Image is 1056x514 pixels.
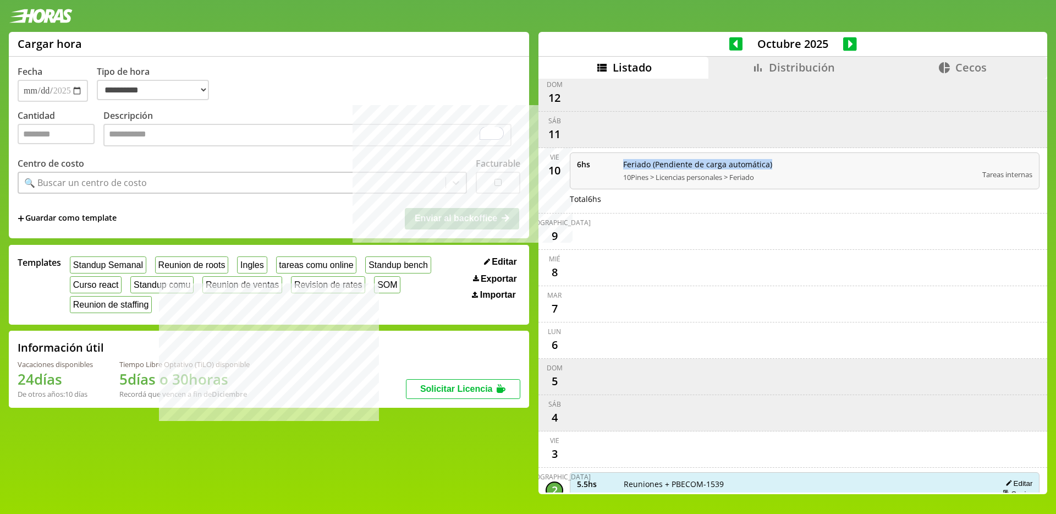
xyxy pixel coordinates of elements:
[374,276,400,293] button: SOM
[18,65,42,78] label: Fecha
[549,254,560,264] div: mié
[420,384,493,393] span: Solicitar Licencia
[130,276,194,293] button: Standup comu
[155,256,228,274] button: Reunion de roots
[546,336,563,354] div: 6
[24,177,147,189] div: 🔍 Buscar un centro de costo
[18,124,95,144] input: Cantidad
[577,479,616,489] span: 5.5 hs
[955,60,987,75] span: Cecos
[577,159,615,169] span: 6 hs
[623,172,975,182] span: 10Pines > Licencias personales > Feriado
[546,89,563,107] div: 12
[481,274,517,284] span: Exportar
[103,124,512,147] textarea: To enrich screen reader interactions, please activate Accessibility in Grammarly extension settings
[119,369,250,389] h1: 5 días o 30 horas
[212,389,247,399] b: Diciembre
[982,169,1032,179] span: Tareas internas
[623,159,975,169] span: Feriado (Pendiente de carga automática)
[1002,479,1032,488] button: Editar
[103,110,520,150] label: Descripción
[550,152,559,162] div: vie
[546,445,563,463] div: 3
[18,369,93,389] h1: 24 días
[97,80,209,100] select: Tipo de hora
[18,36,82,51] h1: Cargar hora
[570,194,1039,204] div: Total 6 hs
[237,256,267,274] button: Ingles
[999,489,1032,499] button: Copiar
[492,257,516,267] span: Editar
[546,125,563,143] div: 11
[518,218,591,227] div: [DEMOGRAPHIC_DATA]
[18,389,93,399] div: De otros años: 10 días
[202,276,282,293] button: Reunion de ventas
[18,110,103,150] label: Cantidad
[476,157,520,169] label: Facturable
[548,327,561,336] div: lun
[291,276,365,293] button: Revision de rates
[546,162,563,179] div: 10
[365,256,431,274] button: Standup bench
[518,472,591,482] div: [DEMOGRAPHIC_DATA]
[546,300,563,318] div: 7
[743,36,843,51] span: Octubre 2025
[624,479,986,489] span: Reuniones + PBECOM-1539
[470,274,520,285] button: Exportar
[546,227,563,245] div: 9
[70,276,122,293] button: Curso react
[9,9,73,23] img: logotipo
[481,256,520,267] button: Editar
[546,409,563,426] div: 4
[18,212,117,225] span: +Guardar como template
[406,379,520,399] button: Solicitar Licencia
[547,291,562,300] div: mar
[480,290,516,300] span: Importar
[18,256,61,269] span: Templates
[538,79,1047,493] div: scrollable content
[18,340,104,355] h2: Información útil
[119,389,250,399] div: Recordá que vencen a fin de
[18,359,93,369] div: Vacaciones disponibles
[70,256,146,274] button: Standup Semanal
[18,212,24,225] span: +
[546,482,563,499] div: 2
[119,359,250,369] div: Tiempo Libre Optativo (TiLO) disponible
[550,436,559,445] div: vie
[70,296,152,313] button: Reunion de staffing
[546,373,563,390] div: 5
[97,65,218,102] label: Tipo de hora
[548,116,561,125] div: sáb
[547,363,563,373] div: dom
[613,60,652,75] span: Listado
[18,157,84,169] label: Centro de costo
[769,60,835,75] span: Distribución
[546,264,563,281] div: 8
[276,256,357,274] button: tareas comu online
[547,80,563,89] div: dom
[548,400,561,409] div: sáb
